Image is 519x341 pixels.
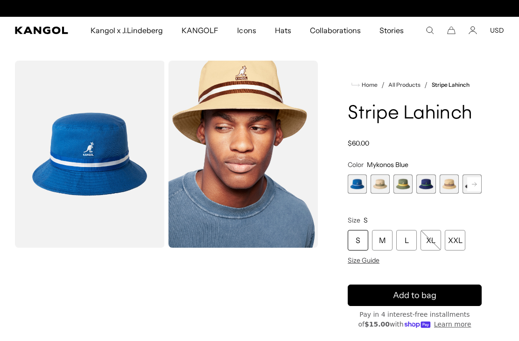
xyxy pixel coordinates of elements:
span: Add to bag [393,289,436,302]
label: Oat [440,174,459,194]
a: Account [469,26,477,35]
div: 5 of 9 [440,174,459,194]
a: Icons [228,17,265,44]
div: 2 of 9 [371,174,390,194]
span: Stories [379,17,404,44]
div: S [348,230,368,251]
label: Mykonos Blue [348,174,367,194]
summary: Search here [426,26,434,35]
span: S [364,216,368,224]
span: Color [348,160,364,169]
span: Home [360,82,378,88]
button: Add to bag [348,285,482,306]
label: Black [463,174,482,194]
span: Collaborations [310,17,361,44]
span: Icons [237,17,256,44]
div: 6 of 9 [463,174,482,194]
div: L [396,230,417,251]
li: / [378,79,385,90]
div: M [372,230,393,251]
a: Stories [370,17,413,44]
li: / [421,79,428,90]
div: 3 of 9 [393,174,413,194]
a: All Products [388,82,421,88]
a: KANGOLF [172,17,228,44]
nav: breadcrumbs [348,79,482,90]
product-gallery: Gallery Viewer [15,61,318,248]
div: XL [421,230,441,251]
div: 1 of 9 [348,174,367,194]
span: Kangol x J.Lindeberg [91,17,163,44]
div: Announcement [163,5,356,12]
a: Hats [266,17,301,44]
span: Size [348,216,360,224]
div: 4 of 9 [416,174,435,194]
div: 1 of 2 [163,5,356,12]
label: Beige [371,174,390,194]
label: Navy [416,174,435,194]
span: Hats [275,17,291,44]
button: Cart [447,26,456,35]
div: XXL [445,230,465,251]
a: Home [351,81,378,89]
img: color-mykonos-blue [15,61,165,248]
label: Oil Green [393,174,413,194]
a: Kangol [15,27,69,34]
a: Collaborations [301,17,370,44]
span: $60.00 [348,139,369,147]
a: Kangol x J.Lindeberg [81,17,173,44]
slideshow-component: Announcement bar [163,5,356,12]
button: USD [490,26,504,35]
a: Stripe Lahinch [432,82,470,88]
span: Size Guide [348,256,379,264]
h1: Stripe Lahinch [348,104,482,124]
img: oat [168,61,318,248]
span: KANGOLF [182,17,218,44]
span: Mykonos Blue [367,160,408,169]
